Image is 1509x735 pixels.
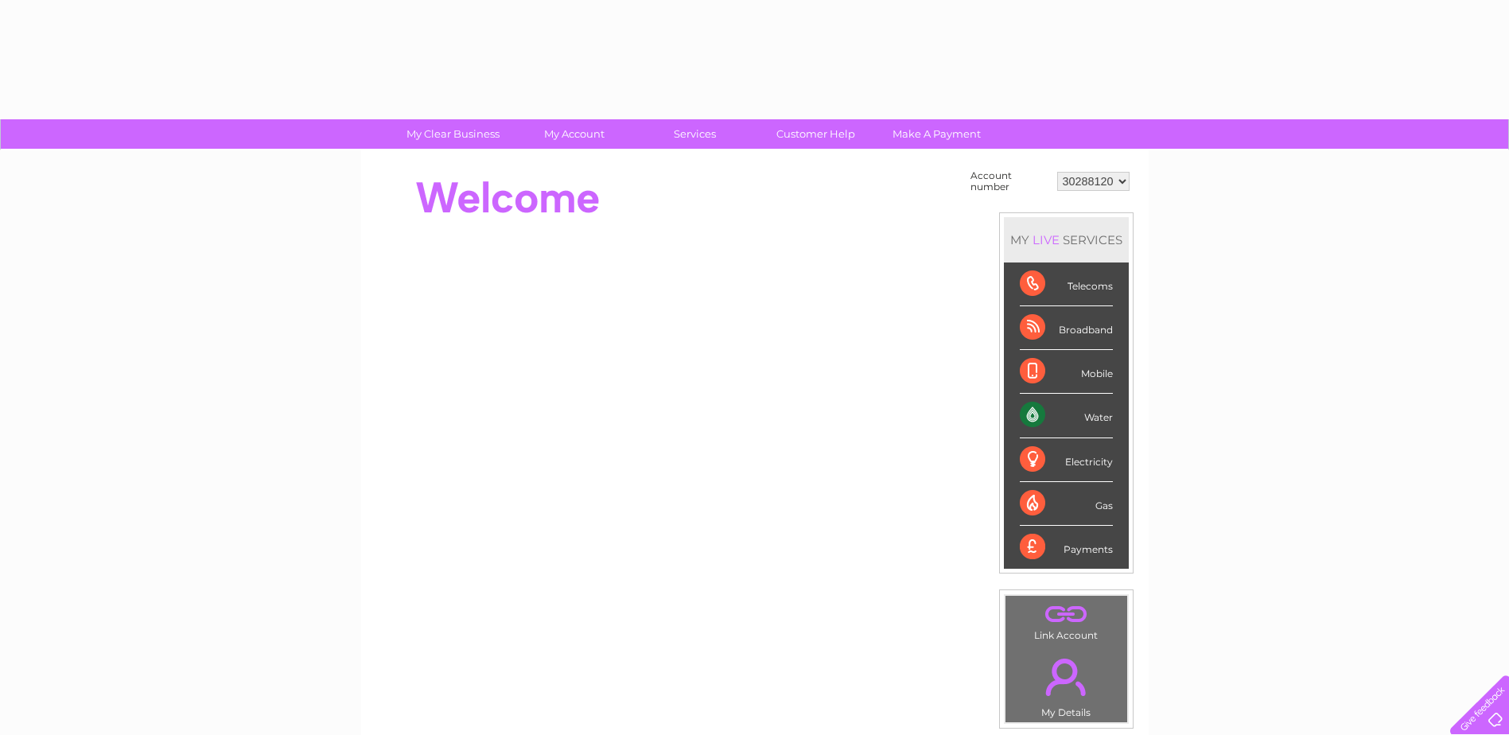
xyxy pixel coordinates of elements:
div: Telecoms [1020,262,1113,306]
a: My Account [508,119,640,149]
div: LIVE [1029,232,1063,247]
a: My Clear Business [387,119,519,149]
div: Water [1020,394,1113,437]
div: Electricity [1020,438,1113,482]
td: My Details [1005,645,1128,723]
td: Link Account [1005,595,1128,645]
div: Payments [1020,526,1113,569]
div: MY SERVICES [1004,217,1129,262]
div: Mobile [1020,350,1113,394]
a: Make A Payment [871,119,1002,149]
a: . [1009,600,1123,628]
div: Broadband [1020,306,1113,350]
a: . [1009,649,1123,705]
a: Services [629,119,760,149]
a: Customer Help [750,119,881,149]
div: Gas [1020,482,1113,526]
td: Account number [966,166,1053,196]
